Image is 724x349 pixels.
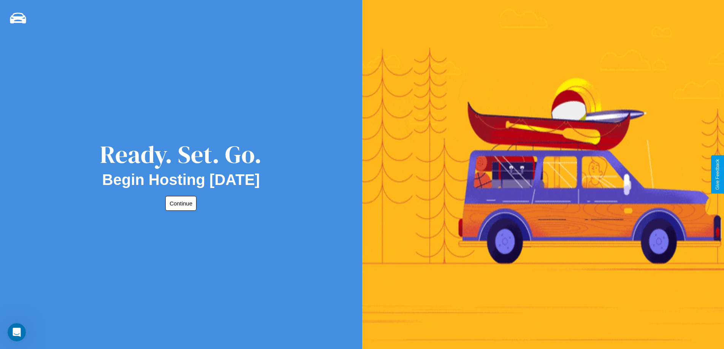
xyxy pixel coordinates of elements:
button: Continue [165,196,196,211]
div: Ready. Set. Go. [100,137,262,171]
div: Give Feedback [715,159,720,190]
h2: Begin Hosting [DATE] [102,171,260,188]
iframe: Intercom live chat [8,323,26,341]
